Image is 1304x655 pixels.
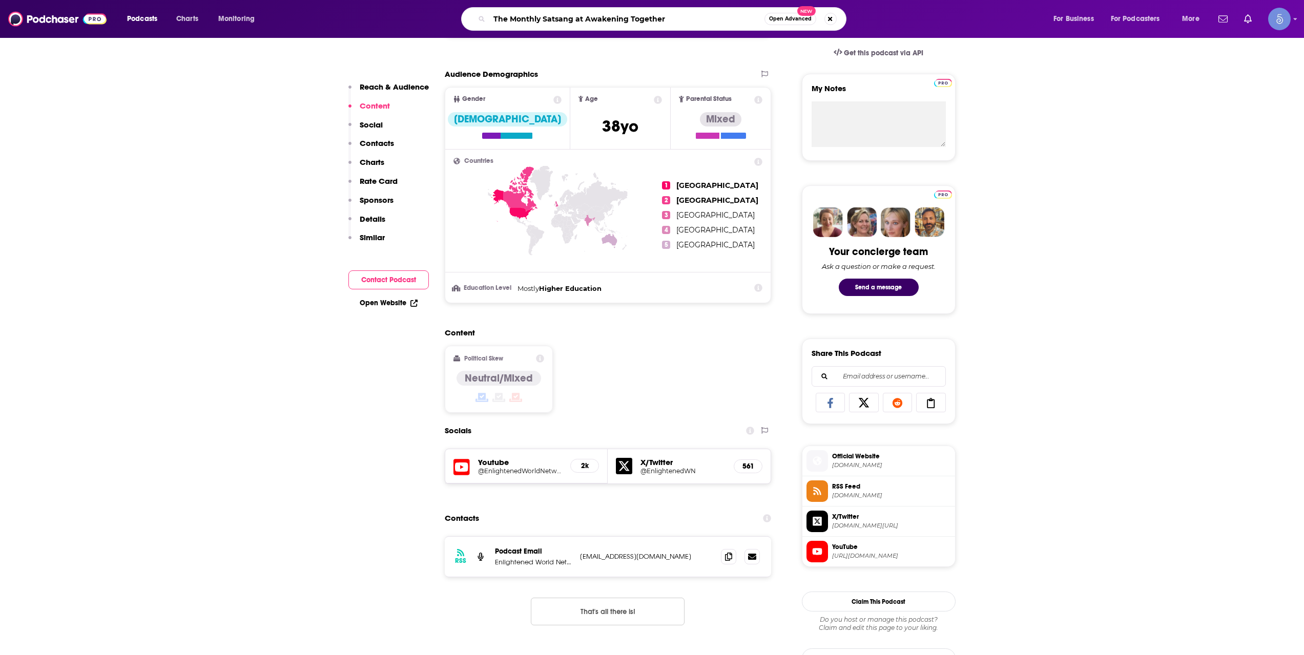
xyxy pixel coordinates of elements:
[934,77,952,87] a: Pro website
[832,542,951,552] span: YouTube
[1111,12,1160,26] span: For Podcasters
[829,245,928,258] div: Your concierge team
[455,557,466,565] h3: RSS
[769,16,812,22] span: Open Advanced
[802,616,956,632] div: Claim and edit this page to your liking.
[348,270,429,289] button: Contact Podcast
[445,509,479,528] h2: Contacts
[802,616,956,624] span: Do you host or manage this podcast?
[489,11,764,27] input: Search podcasts, credits, & more...
[453,285,513,291] h3: Education Level
[812,348,881,358] h3: Share This Podcast
[360,214,385,224] p: Details
[127,12,157,26] span: Podcasts
[662,226,670,234] span: 4
[445,421,471,440] h2: Socials
[816,393,845,412] a: Share on Facebook
[464,158,493,164] span: Countries
[478,467,563,475] h5: @EnlightenedWorldNetwork
[844,49,923,57] span: Get this podcast via API
[579,461,590,470] h5: 2k
[348,176,398,195] button: Rate Card
[495,558,572,566] p: Enlightened World Network
[832,452,951,461] span: Official Website
[1053,12,1094,26] span: For Business
[1268,8,1291,30] button: Show profile menu
[518,284,539,292] span: Mostly
[1214,10,1232,28] a: Show notifications dropdown
[662,241,670,249] span: 5
[348,157,384,176] button: Charts
[700,112,741,126] div: Mixed
[822,262,936,270] div: Ask a question or make a request.
[802,591,956,611] button: Claim This Podcast
[915,207,944,237] img: Jon Profile
[832,522,951,530] span: twitter.com/EnlightenedWN
[839,279,919,296] button: Send a message
[832,492,951,499] span: anchor.fm
[640,467,726,475] a: @EnlightenedWN
[676,210,755,220] span: [GEOGRAPHIC_DATA]
[445,328,763,337] h2: Content
[797,6,816,16] span: New
[465,372,533,385] h4: Neutral/Mixed
[1046,11,1107,27] button: open menu
[849,393,879,412] a: Share on X/Twitter
[881,207,910,237] img: Jules Profile
[1268,8,1291,30] span: Logged in as Spiral5-G1
[531,598,685,625] button: Nothing here.
[8,9,107,29] img: Podchaser - Follow, Share and Rate Podcasts
[934,191,952,199] img: Podchaser Pro
[640,457,726,467] h5: X/Twitter
[360,138,394,148] p: Contacts
[1182,12,1199,26] span: More
[820,367,937,386] input: Email address or username...
[812,366,946,387] div: Search followers
[832,552,951,560] span: https://www.youtube.com/@EnlightenedWorldNetwork
[676,196,758,205] span: [GEOGRAPHIC_DATA]
[662,196,670,204] span: 2
[348,101,390,120] button: Content
[348,120,383,139] button: Social
[348,233,385,251] button: Similar
[916,393,946,412] a: Copy Link
[764,13,816,25] button: Open AdvancedNew
[348,214,385,233] button: Details
[585,96,598,102] span: Age
[934,79,952,87] img: Podchaser Pro
[176,12,198,26] span: Charts
[360,120,383,130] p: Social
[462,96,485,102] span: Gender
[360,176,398,186] p: Rate Card
[832,512,951,521] span: X/Twitter
[360,299,418,307] a: Open Website
[348,195,394,214] button: Sponsors
[806,480,951,502] a: RSS Feed[DOMAIN_NAME]
[478,457,563,467] h5: Youtube
[218,12,255,26] span: Monitoring
[448,112,567,126] div: [DEMOGRAPHIC_DATA]
[360,195,394,205] p: Sponsors
[662,211,670,219] span: 3
[825,40,932,66] a: Get this podcast via API
[676,181,758,190] span: [GEOGRAPHIC_DATA]
[539,284,602,292] span: Higher Education
[812,83,946,101] label: My Notes
[348,138,394,157] button: Contacts
[170,11,204,27] a: Charts
[360,101,390,111] p: Content
[1268,8,1291,30] img: User Profile
[686,96,732,102] span: Parental Status
[832,482,951,491] span: RSS Feed
[348,82,429,101] button: Reach & Audience
[676,240,755,249] span: [GEOGRAPHIC_DATA]
[495,547,572,556] p: Podcast Email
[742,462,754,471] h5: 561
[1175,11,1212,27] button: open menu
[813,207,843,237] img: Sydney Profile
[360,233,385,242] p: Similar
[360,82,429,92] p: Reach & Audience
[676,225,755,235] span: [GEOGRAPHIC_DATA]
